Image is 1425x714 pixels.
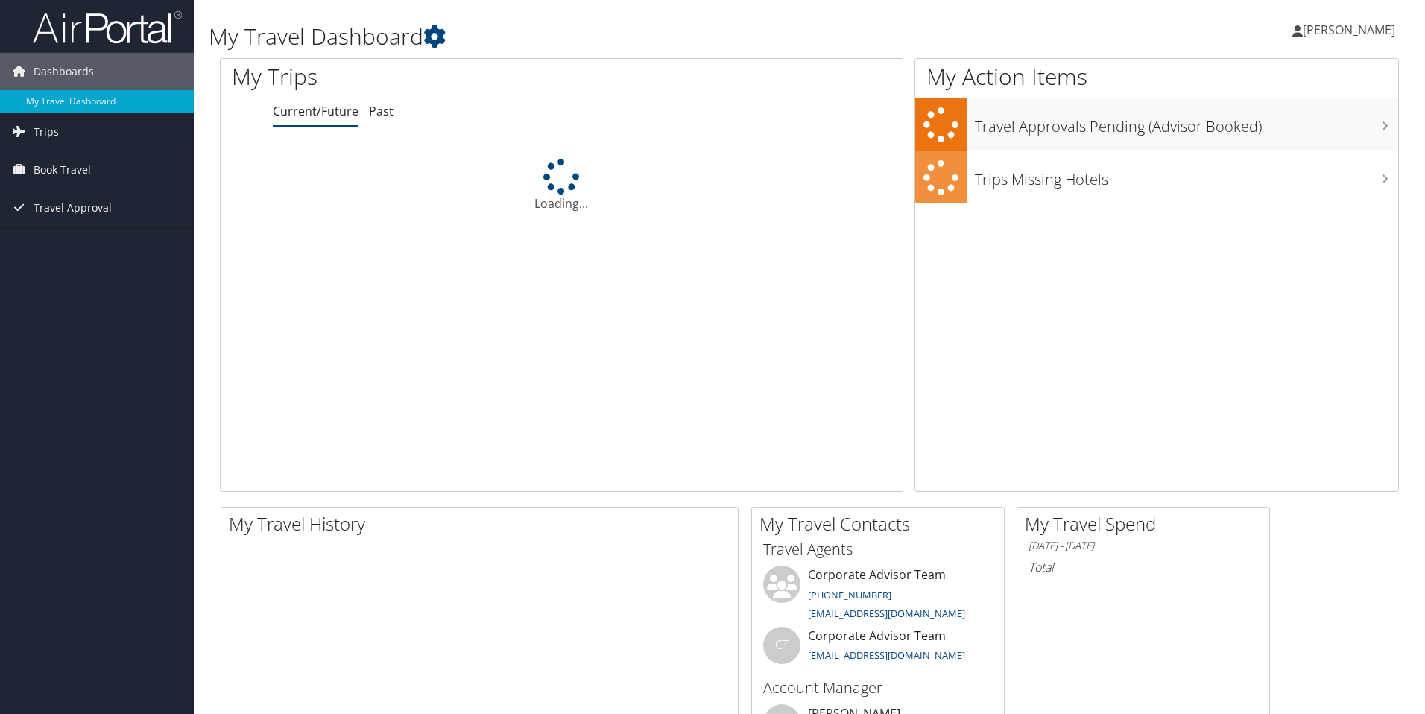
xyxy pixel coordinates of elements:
[369,103,394,119] a: Past
[975,109,1398,137] h3: Travel Approvals Pending (Advisor Booked)
[1029,559,1258,575] h6: Total
[915,61,1398,92] h1: My Action Items
[34,113,59,151] span: Trips
[763,539,993,560] h3: Travel Agents
[1303,22,1395,38] span: [PERSON_NAME]
[808,588,891,601] a: [PHONE_NUMBER]
[759,511,1004,537] h2: My Travel Contacts
[221,159,903,212] div: Loading...
[34,53,94,90] span: Dashboards
[1292,7,1410,52] a: [PERSON_NAME]
[1029,539,1258,553] h6: [DATE] - [DATE]
[34,189,112,227] span: Travel Approval
[915,98,1398,151] a: Travel Approvals Pending (Advisor Booked)
[34,151,91,189] span: Book Travel
[915,151,1398,204] a: Trips Missing Hotels
[808,648,965,662] a: [EMAIL_ADDRESS][DOMAIN_NAME]
[232,61,607,92] h1: My Trips
[763,677,993,698] h3: Account Manager
[808,607,965,620] a: [EMAIL_ADDRESS][DOMAIN_NAME]
[33,10,182,45] img: airportal-logo.png
[756,627,1000,675] li: Corporate Advisor Team
[1025,511,1269,537] h2: My Travel Spend
[273,103,358,119] a: Current/Future
[229,511,738,537] h2: My Travel History
[756,566,1000,627] li: Corporate Advisor Team
[763,627,800,664] div: CT
[975,162,1398,190] h3: Trips Missing Hotels
[209,21,1010,52] h1: My Travel Dashboard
